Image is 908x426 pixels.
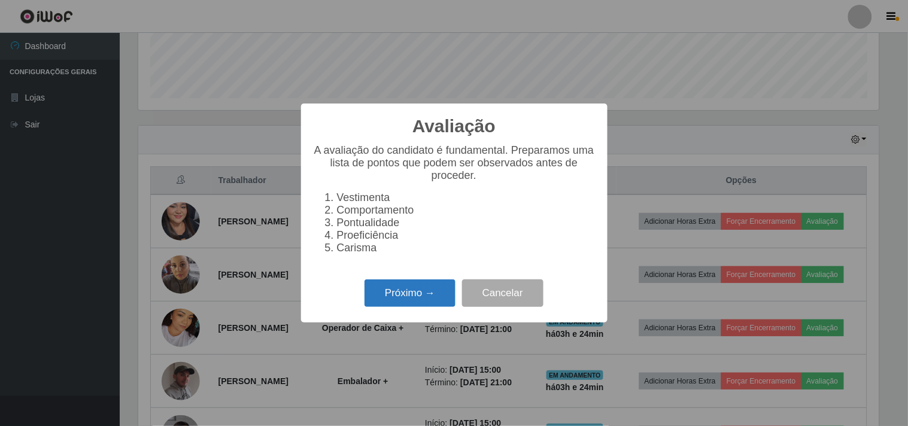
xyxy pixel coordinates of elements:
[412,115,496,137] h2: Avaliação
[337,242,596,254] li: Carisma
[337,191,596,204] li: Vestimenta
[337,204,596,217] li: Comportamento
[462,279,543,308] button: Cancelar
[337,217,596,229] li: Pontualidade
[365,279,455,308] button: Próximo →
[313,144,596,182] p: A avaliação do candidato é fundamental. Preparamos uma lista de pontos que podem ser observados a...
[337,229,596,242] li: Proeficiência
